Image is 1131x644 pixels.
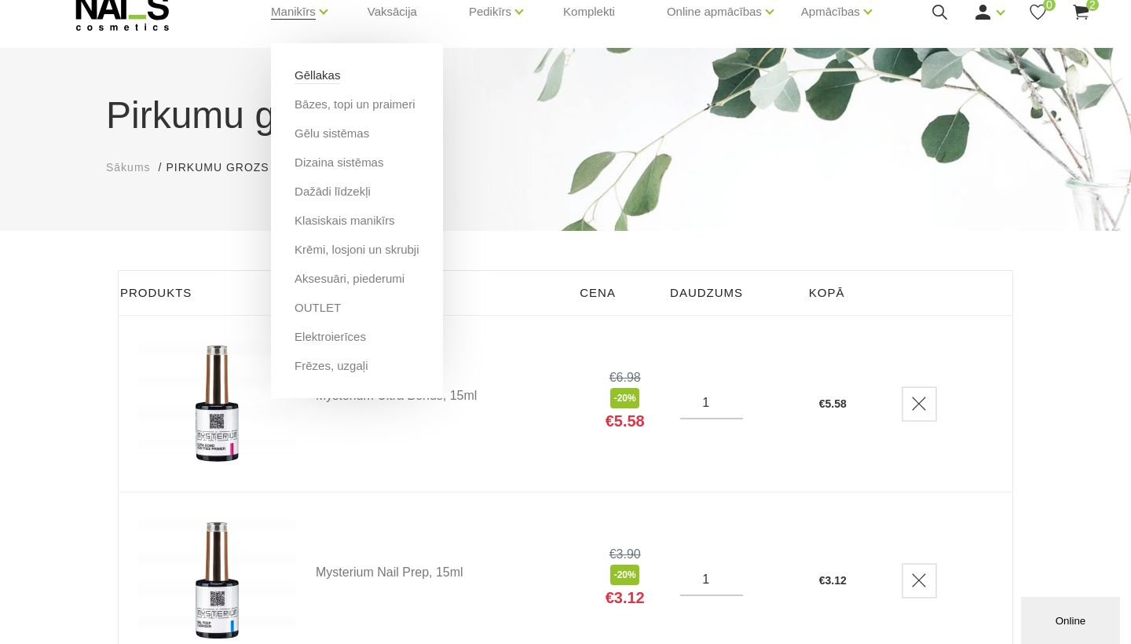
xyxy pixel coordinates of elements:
[606,588,645,607] span: €3.12
[609,371,641,384] s: €6.98
[1021,594,1123,644] iframe: chat widget
[825,397,847,410] span: 5.58
[902,386,937,422] a: Delete
[138,339,295,468] img: Mysterium Ultra Bonds, 15ml
[570,271,661,316] th: Cena
[106,159,151,176] a: Sākums
[1071,2,1091,22] a: 2
[316,566,569,579] a: Mysterium Nail Prep, 15ml
[819,574,825,587] span: €
[295,270,404,287] a: Aksesuāri, piederumi
[295,96,415,113] a: Bāzes, topi un praimeri
[295,357,368,375] a: Frēzes, uzgaļi
[606,412,645,430] span: €5.58
[610,388,640,408] span: -20%
[295,183,371,200] a: Dažādi līdzekļi
[295,241,419,258] a: Krēmi, losjoni un skrubji
[800,271,882,316] th: Kopā
[106,161,151,174] span: Sākums
[166,159,284,176] li: Pirkumu grozs
[106,87,1025,144] h1: Pirkumu grozs
[1028,2,1048,22] a: 0
[295,154,383,171] a: Dizaina sistēmas
[295,212,395,229] a: Klasiskais manikīrs
[295,125,369,142] a: Gēlu sistēmas
[609,547,641,561] s: €3.90
[661,271,800,316] th: Daudzums
[610,565,640,584] span: -20%
[119,271,571,316] th: Produkts
[295,67,340,84] a: Gēllakas
[819,397,825,410] span: €
[316,390,569,402] a: Mysterium Ultra Bonds, 15ml
[295,299,341,317] a: OUTLET
[295,328,366,346] a: Elektroierīces
[825,574,847,587] span: 3.12
[902,563,937,598] a: Delete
